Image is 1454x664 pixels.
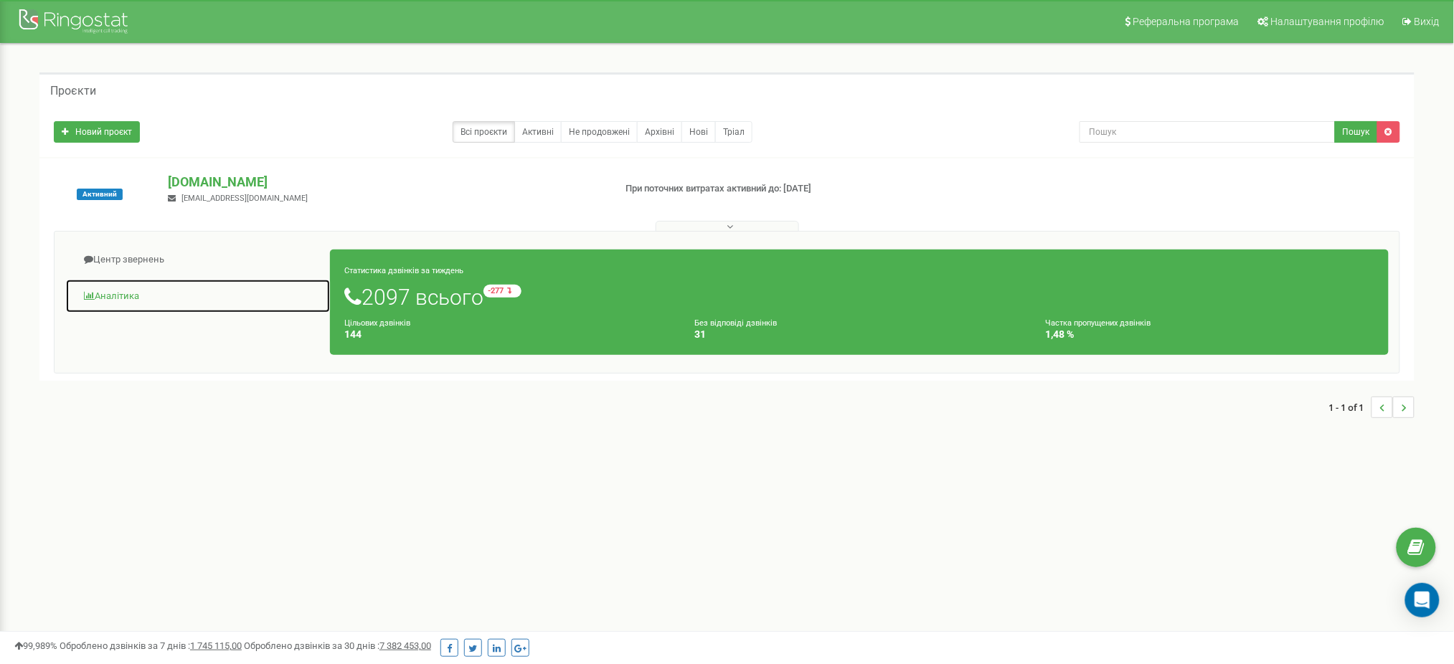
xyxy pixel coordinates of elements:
p: При поточних витратах активний до: [DATE] [626,182,947,196]
h4: 144 [344,329,674,340]
a: Аналiтика [65,279,331,314]
span: 99,989% [14,640,57,651]
a: Центр звернень [65,242,331,278]
u: 1 745 115,00 [190,640,242,651]
button: Пошук [1335,121,1378,143]
a: Всі проєкти [453,121,515,143]
small: Частка пропущених дзвінків [1045,318,1151,328]
a: Тріал [715,121,752,143]
span: Активний [77,189,123,200]
span: [EMAIL_ADDRESS][DOMAIN_NAME] [181,194,308,203]
a: Новий проєкт [54,121,140,143]
input: Пошук [1080,121,1336,143]
small: Без відповіді дзвінків [695,318,778,328]
h4: 1,48 % [1045,329,1374,340]
u: 7 382 453,00 [379,640,431,651]
small: -277 [483,285,521,298]
h4: 31 [695,329,1024,340]
h1: 2097 всього [344,285,1374,309]
a: Нові [681,121,716,143]
span: Вихід [1415,16,1440,27]
span: Оброблено дзвінків за 30 днів : [244,640,431,651]
p: [DOMAIN_NAME] [168,173,603,191]
h5: Проєкти [50,85,96,98]
a: Архівні [637,121,682,143]
span: Налаштування профілю [1271,16,1384,27]
small: Цільових дзвінків [344,318,410,328]
a: Не продовжені [561,121,638,143]
span: Реферальна програма [1133,16,1240,27]
span: Оброблено дзвінків за 7 днів : [60,640,242,651]
nav: ... [1329,382,1415,432]
small: Статистика дзвінків за тиждень [344,266,463,275]
a: Активні [514,121,562,143]
div: Open Intercom Messenger [1405,583,1440,617]
span: 1 - 1 of 1 [1329,397,1372,418]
